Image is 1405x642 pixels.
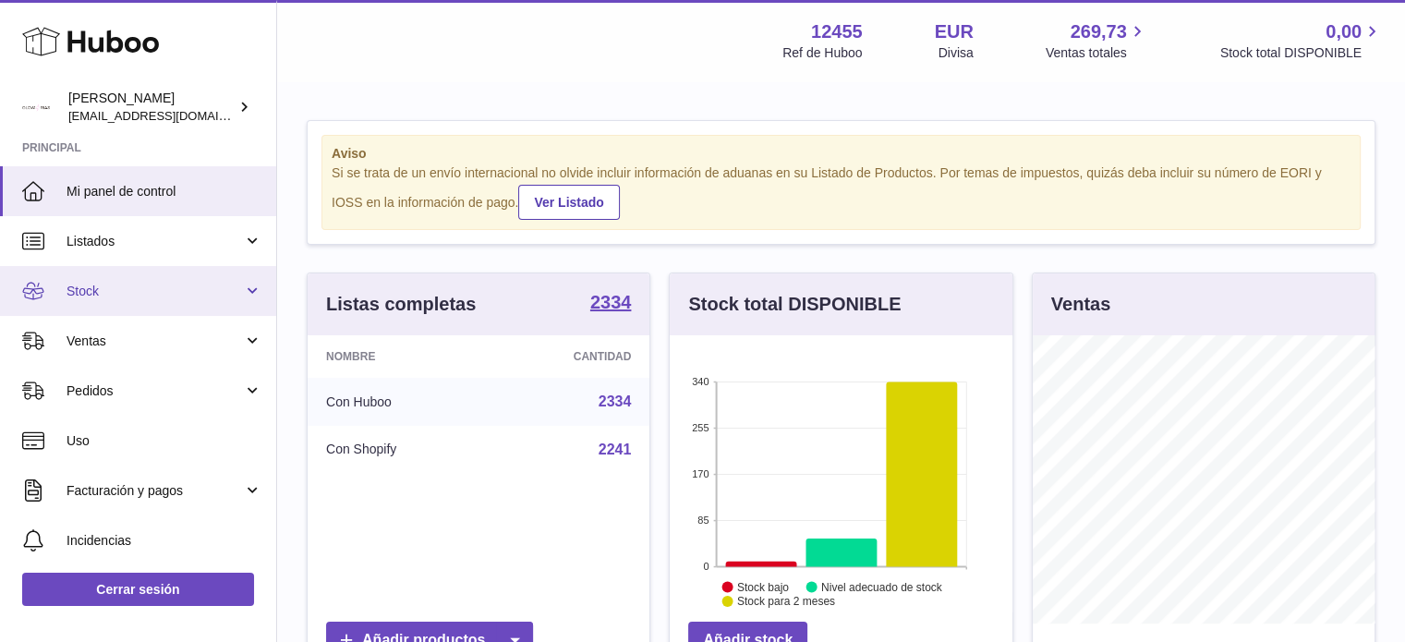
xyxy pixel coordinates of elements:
[308,378,490,426] td: Con Huboo
[599,442,632,457] a: 2241
[332,164,1350,220] div: Si se trata de un envío internacional no olvide incluir información de aduanas en su Listado de P...
[67,183,262,200] span: Mi panel de control
[821,580,943,593] text: Nivel adecuado de stock
[1326,19,1362,44] span: 0,00
[782,44,862,62] div: Ref de Huboo
[518,185,619,220] a: Ver Listado
[811,19,863,44] strong: 12455
[68,108,272,123] span: [EMAIL_ADDRESS][DOMAIN_NAME]
[935,19,974,44] strong: EUR
[737,580,789,593] text: Stock bajo
[1051,292,1110,317] h3: Ventas
[22,573,254,606] a: Cerrar sesión
[308,426,490,474] td: Con Shopify
[1046,44,1148,62] span: Ventas totales
[1220,44,1383,62] span: Stock total DISPONIBLE
[67,432,262,450] span: Uso
[692,376,709,387] text: 340
[67,333,243,350] span: Ventas
[939,44,974,62] div: Divisa
[590,293,632,311] strong: 2334
[692,422,709,433] text: 255
[67,233,243,250] span: Listados
[1046,19,1148,62] a: 269,73 Ventas totales
[1220,19,1383,62] a: 0,00 Stock total DISPONIBLE
[326,292,476,317] h3: Listas completas
[67,283,243,300] span: Stock
[692,468,709,479] text: 170
[698,515,709,526] text: 85
[688,292,901,317] h3: Stock total DISPONIBLE
[1071,19,1127,44] span: 269,73
[737,595,835,608] text: Stock para 2 meses
[332,145,1350,163] strong: Aviso
[67,532,262,550] span: Incidencias
[490,335,650,378] th: Cantidad
[67,382,243,400] span: Pedidos
[68,90,235,125] div: [PERSON_NAME]
[308,335,490,378] th: Nombre
[704,561,709,572] text: 0
[599,394,632,409] a: 2334
[67,482,243,500] span: Facturación y pagos
[22,93,50,121] img: pedidos@glowrias.com
[590,293,632,315] a: 2334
